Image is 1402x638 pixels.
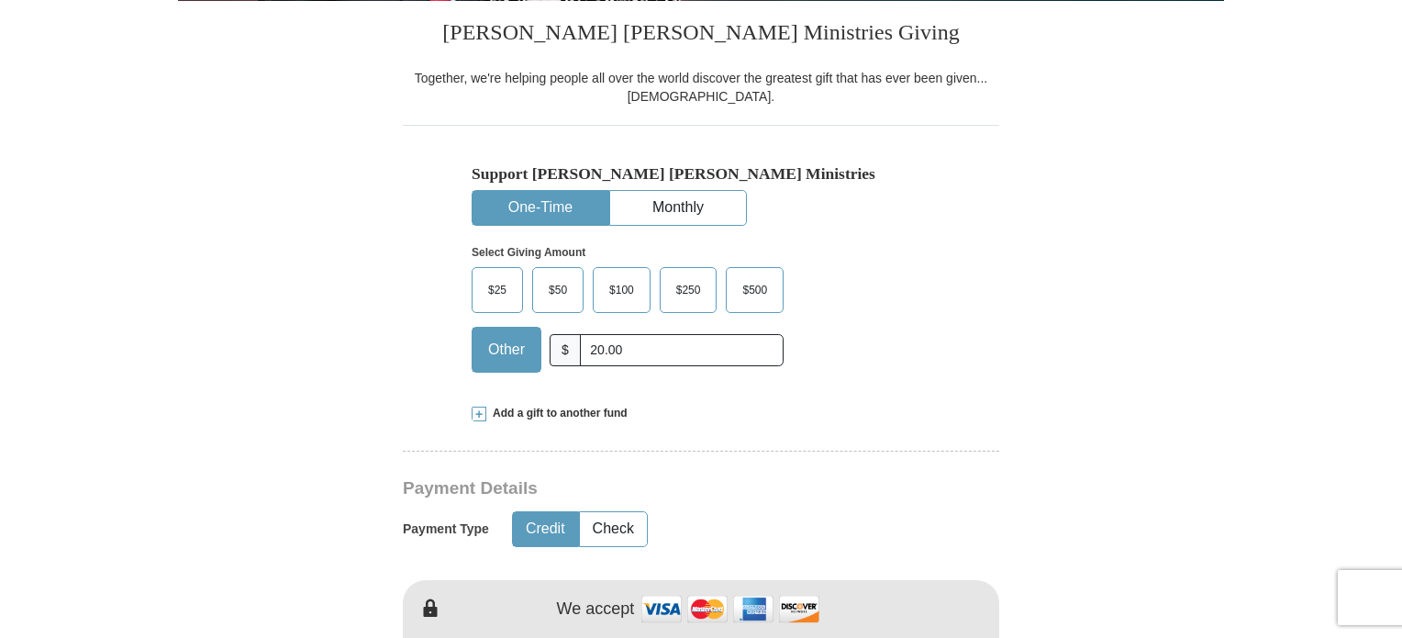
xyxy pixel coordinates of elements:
[472,164,930,184] h5: Support [PERSON_NAME] [PERSON_NAME] Ministries
[403,478,871,499] h3: Payment Details
[473,191,608,225] button: One-Time
[513,512,578,546] button: Credit
[610,191,746,225] button: Monthly
[403,69,999,106] div: Together, we're helping people all over the world discover the greatest gift that has ever been g...
[667,276,710,304] span: $250
[486,406,628,421] span: Add a gift to another fund
[600,276,643,304] span: $100
[403,1,999,69] h3: [PERSON_NAME] [PERSON_NAME] Ministries Giving
[479,276,516,304] span: $25
[550,334,581,366] span: $
[557,599,635,620] h4: We accept
[733,276,776,304] span: $500
[540,276,576,304] span: $50
[472,246,585,259] strong: Select Giving Amount
[479,336,534,364] span: Other
[639,589,822,629] img: credit cards accepted
[580,334,784,366] input: Other Amount
[580,512,647,546] button: Check
[403,521,489,537] h5: Payment Type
